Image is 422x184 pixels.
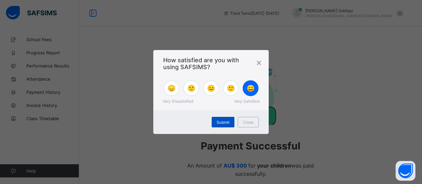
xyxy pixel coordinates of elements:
[256,57,262,68] div: ×
[243,120,254,125] span: Close
[234,99,259,104] span: Very Satisfied
[187,84,196,92] span: 🙁
[167,84,176,92] span: 😞
[247,84,255,92] span: 😄
[396,161,415,181] button: Open asap
[163,57,259,70] span: How satisfied are you with using SAFSIMS?
[217,120,229,125] span: Submit
[207,84,215,92] span: 😐
[163,99,193,104] span: Very Dissatisfied
[227,84,235,92] span: 🙂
